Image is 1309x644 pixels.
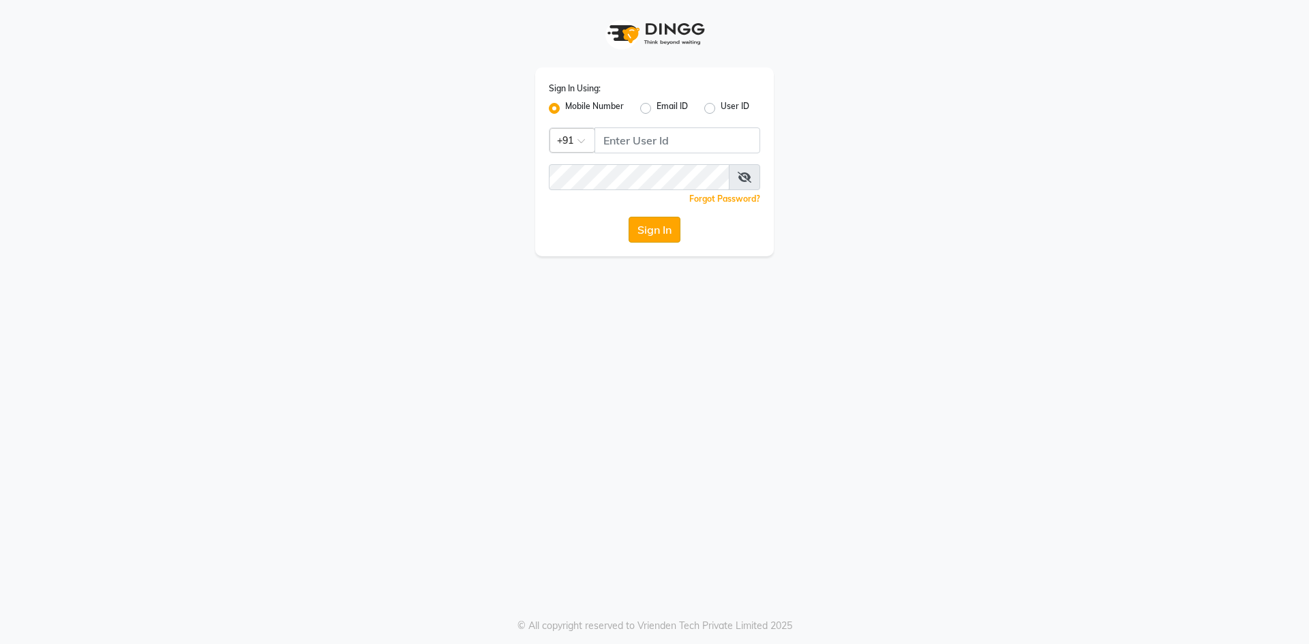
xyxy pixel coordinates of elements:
button: Sign In [629,217,680,243]
label: Mobile Number [565,100,624,117]
a: Forgot Password? [689,194,760,204]
label: Sign In Using: [549,82,601,95]
img: logo1.svg [600,14,709,54]
label: Email ID [657,100,688,117]
input: Username [595,127,760,153]
label: User ID [721,100,749,117]
input: Username [549,164,729,190]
